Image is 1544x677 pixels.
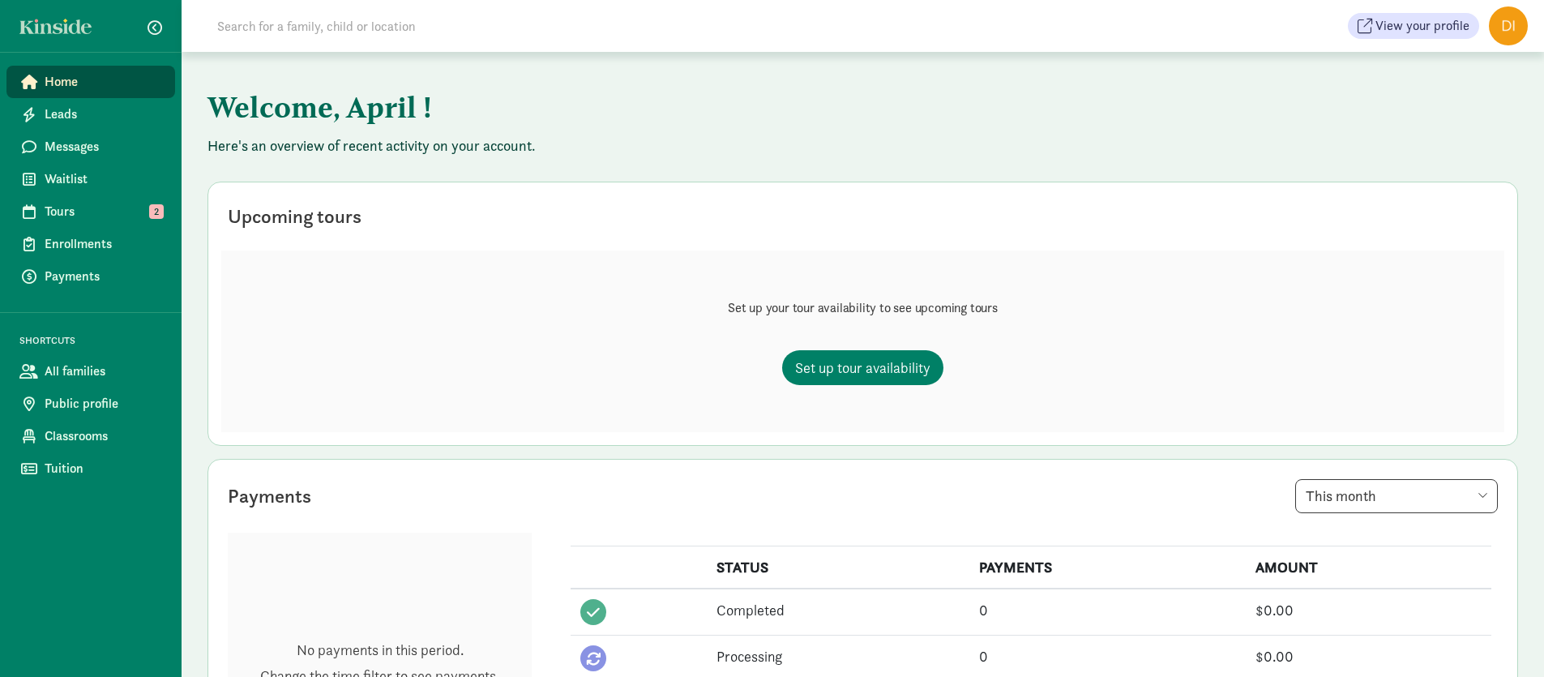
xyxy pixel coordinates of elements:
span: Messages [45,137,162,156]
button: View your profile [1348,13,1479,39]
span: All families [45,362,162,381]
span: Home [45,72,162,92]
div: $0.00 [1255,645,1482,667]
input: Search for a family, child or location [207,10,662,42]
a: Set up tour availability [782,350,943,385]
a: Enrollments [6,228,175,260]
a: Public profile [6,388,175,420]
span: Tours [45,202,162,221]
a: Payments [6,260,175,293]
p: Here's an overview of recent activity on your account. [207,136,1518,156]
a: Leads [6,98,175,131]
div: Upcoming tours [228,202,361,231]
div: Completed [716,599,960,621]
span: Set up tour availability [795,357,930,379]
span: Waitlist [45,169,162,189]
a: Home [6,66,175,98]
a: Messages [6,131,175,163]
th: STATUS [707,546,969,589]
span: Classrooms [45,426,162,446]
div: $0.00 [1255,599,1482,621]
a: All families [6,355,175,388]
p: No payments in this period. [260,641,499,660]
span: Enrollments [45,234,162,254]
span: Leads [45,105,162,124]
p: Set up your tour availability to see upcoming tours [728,298,998,318]
span: Tuition [45,459,162,478]
span: 2 [149,204,164,219]
span: View your profile [1375,16,1469,36]
h1: Welcome, April ! [207,78,1010,136]
div: Payments [228,482,311,511]
a: Tuition [6,452,175,485]
div: 0 [979,599,1237,621]
a: Waitlist [6,163,175,195]
div: 0 [979,645,1237,667]
th: PAYMENTS [969,546,1247,589]
div: Processing [716,645,960,667]
span: Payments [45,267,162,286]
a: Classrooms [6,420,175,452]
th: AMOUNT [1246,546,1491,589]
a: Tours 2 [6,195,175,228]
span: Public profile [45,394,162,413]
